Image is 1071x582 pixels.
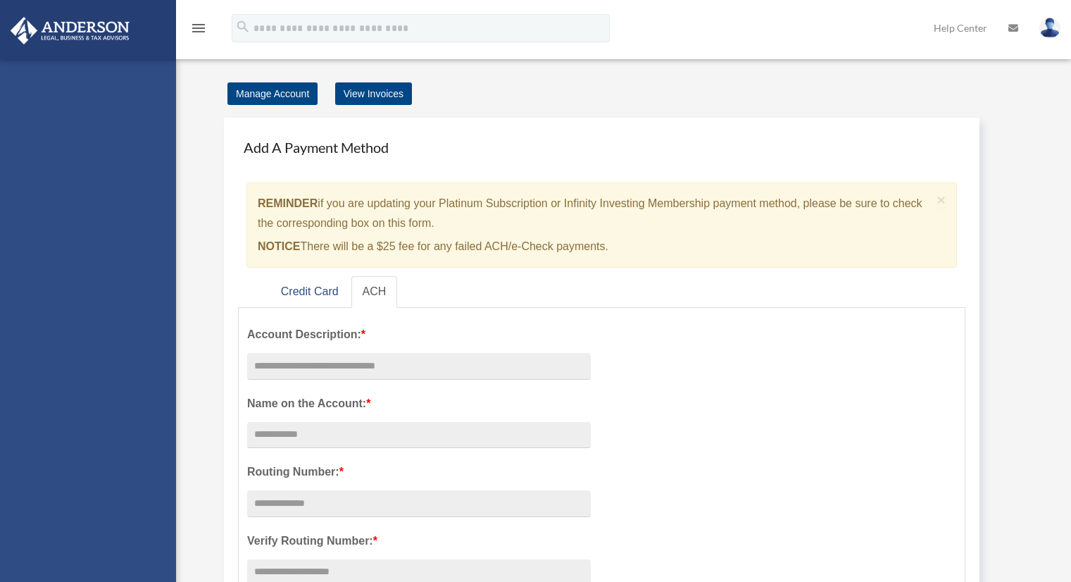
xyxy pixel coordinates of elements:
i: search [235,19,251,35]
a: Credit Card [270,276,350,308]
a: menu [190,25,207,37]
label: Account Description: [247,325,591,345]
img: Anderson Advisors Platinum Portal [6,17,134,44]
p: There will be a $25 fee for any failed ACH/e-Check payments. [258,237,932,256]
span: × [937,192,946,208]
label: Routing Number: [247,462,591,482]
strong: NOTICE [258,240,300,252]
button: Close [937,192,946,207]
div: if you are updating your Platinum Subscription or Infinity Investing Membership payment method, p... [246,182,957,268]
i: menu [190,20,207,37]
strong: REMINDER [258,197,318,209]
a: View Invoices [335,82,412,105]
label: Verify Routing Number: [247,531,591,551]
a: Manage Account [227,82,318,105]
label: Name on the Account: [247,394,591,414]
img: User Pic [1039,18,1060,38]
h4: Add A Payment Method [238,132,965,163]
a: ACH [351,276,398,308]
